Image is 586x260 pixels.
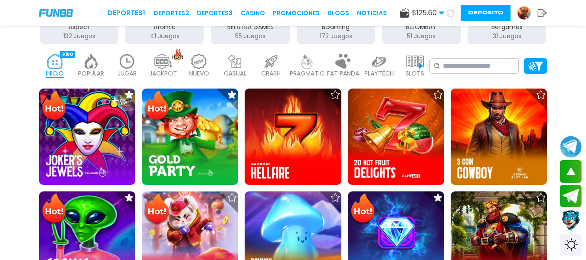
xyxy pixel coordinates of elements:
button: scroll up [560,160,582,183]
p: INICIO [46,69,64,78]
p: Aspect [40,23,118,32]
p: CASUAL [224,69,246,78]
a: NOTICIAS [357,9,387,18]
img: 3 Coin Cowboy [451,89,547,185]
img: Avatar [517,7,530,20]
img: fat_panda_light.webp [334,54,352,69]
img: jackpot_light.webp [154,54,172,69]
img: casual_light.webp [226,54,244,69]
a: Deportes1 [108,8,145,18]
p: FAT PANDA [327,69,359,78]
img: Hot [143,89,171,123]
a: BLOGS [328,9,349,18]
img: home_active.webp [46,54,64,69]
img: Joker's Jewels [39,89,135,185]
p: JUGAR [118,69,137,78]
p: BOOMBAY [382,23,461,32]
img: 20 Hot Fruit Delights [348,89,444,185]
p: BGaming [297,23,375,32]
p: Betgames [468,23,546,32]
img: pragmatic_light.webp [298,54,316,69]
button: Join telegram channel [560,135,582,158]
img: Hot [40,89,68,123]
p: CRASH [261,69,281,78]
img: Platform Filter [528,62,543,71]
p: NUEVO [189,69,209,78]
p: 55 Juegos [211,32,289,41]
img: Hellfire [245,89,341,185]
img: Gold Party [142,89,238,185]
a: Deportes3 [197,9,232,18]
p: Atomic [125,23,204,32]
img: Hot [349,192,377,226]
button: Contact customer service [560,209,582,232]
p: 51 Juegos [382,32,461,41]
img: slots_light.webp [406,54,424,69]
button: Join telegram [560,185,582,207]
p: SLOTS [406,69,424,78]
img: Hot [40,192,68,226]
p: PRAGMATIC [290,69,324,78]
p: 132 Juegos [40,32,118,41]
img: recent_light.webp [118,54,136,69]
p: JACKPOT [149,69,177,78]
a: Promociones [273,9,320,18]
button: Depósito [461,5,511,21]
p: 31 Juegos [468,32,546,41]
img: new_light.webp [190,54,208,69]
div: 9180 [60,51,75,58]
img: hot [172,49,183,60]
img: crash_light.webp [262,54,280,69]
img: popular_light.webp [82,54,100,69]
a: Deportes2 [154,9,189,18]
div: Switch theme [560,234,582,256]
img: Hot [143,192,171,226]
img: Company Logo [39,9,73,16]
p: POPULAR [78,69,104,78]
span: $ 125.60 [412,8,444,18]
a: Avatar [517,6,537,20]
img: playtech_light.webp [370,54,388,69]
p: 172 Juegos [297,32,375,41]
p: 41 Juegos [125,32,204,41]
a: CASINO [241,9,265,18]
p: PLAYTECH [364,69,394,78]
p: BELATRA GAMES [211,23,289,32]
